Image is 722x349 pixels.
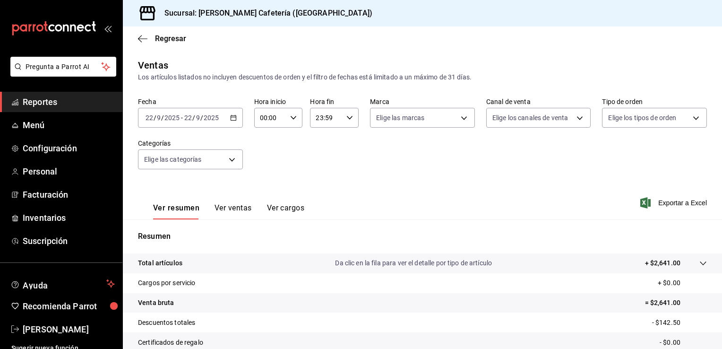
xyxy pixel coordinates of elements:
[144,155,202,164] span: Elige las categorías
[335,258,492,268] p: Da clic en la fila para ver el detalle por tipo de artículo
[602,98,707,105] label: Tipo de orden
[492,113,568,122] span: Elige los canales de venta
[200,114,203,122] span: /
[23,119,115,131] span: Menú
[23,165,115,178] span: Personal
[254,98,303,105] label: Hora inicio
[157,8,372,19] h3: Sucursal: [PERSON_NAME] Cafetería ([GEOGRAPHIC_DATA])
[203,114,219,122] input: ----
[181,114,183,122] span: -
[23,96,115,108] span: Reportes
[154,114,156,122] span: /
[104,25,112,32] button: open_drawer_menu
[155,34,186,43] span: Regresar
[138,318,195,328] p: Descuentos totales
[23,278,103,289] span: Ayuda
[642,197,707,209] button: Exportar a Excel
[153,203,304,219] div: navigation tabs
[138,140,243,147] label: Categorías
[156,114,161,122] input: --
[153,203,199,219] button: Ver resumen
[138,98,243,105] label: Fecha
[23,323,115,336] span: [PERSON_NAME]
[23,142,115,155] span: Configuración
[652,318,707,328] p: - $142.50
[23,211,115,224] span: Inventarios
[645,298,707,308] p: = $2,641.00
[310,98,359,105] label: Hora fin
[26,62,102,72] span: Pregunta a Parrot AI
[145,114,154,122] input: --
[645,258,680,268] p: + $2,641.00
[138,258,182,268] p: Total artículos
[138,278,196,288] p: Cargos por servicio
[23,188,115,201] span: Facturación
[164,114,180,122] input: ----
[658,278,707,288] p: + $0.00
[192,114,195,122] span: /
[267,203,305,219] button: Ver cargos
[215,203,252,219] button: Ver ventas
[486,98,591,105] label: Canal de venta
[138,231,707,242] p: Resumen
[138,34,186,43] button: Regresar
[138,72,707,82] div: Los artículos listados no incluyen descuentos de orden y el filtro de fechas está limitado a un m...
[370,98,475,105] label: Marca
[7,69,116,79] a: Pregunta a Parrot AI
[138,298,174,308] p: Venta bruta
[184,114,192,122] input: --
[161,114,164,122] span: /
[23,235,115,247] span: Suscripción
[23,300,115,313] span: Recomienda Parrot
[660,338,707,348] p: - $0.00
[138,58,168,72] div: Ventas
[376,113,424,122] span: Elige las marcas
[196,114,200,122] input: --
[10,57,116,77] button: Pregunta a Parrot AI
[138,338,203,348] p: Certificados de regalo
[608,113,676,122] span: Elige los tipos de orden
